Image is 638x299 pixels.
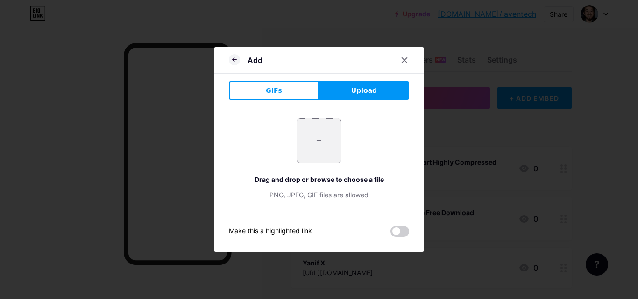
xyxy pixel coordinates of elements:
div: PNG, JPEG, GIF files are allowed [229,190,409,200]
span: Upload [351,86,377,96]
div: Drag and drop or browse to choose a file [229,174,409,184]
span: GIFs [266,86,282,96]
button: GIFs [229,81,319,100]
div: Add [248,55,262,66]
div: Make this a highlighted link [229,226,312,237]
button: Upload [319,81,409,100]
